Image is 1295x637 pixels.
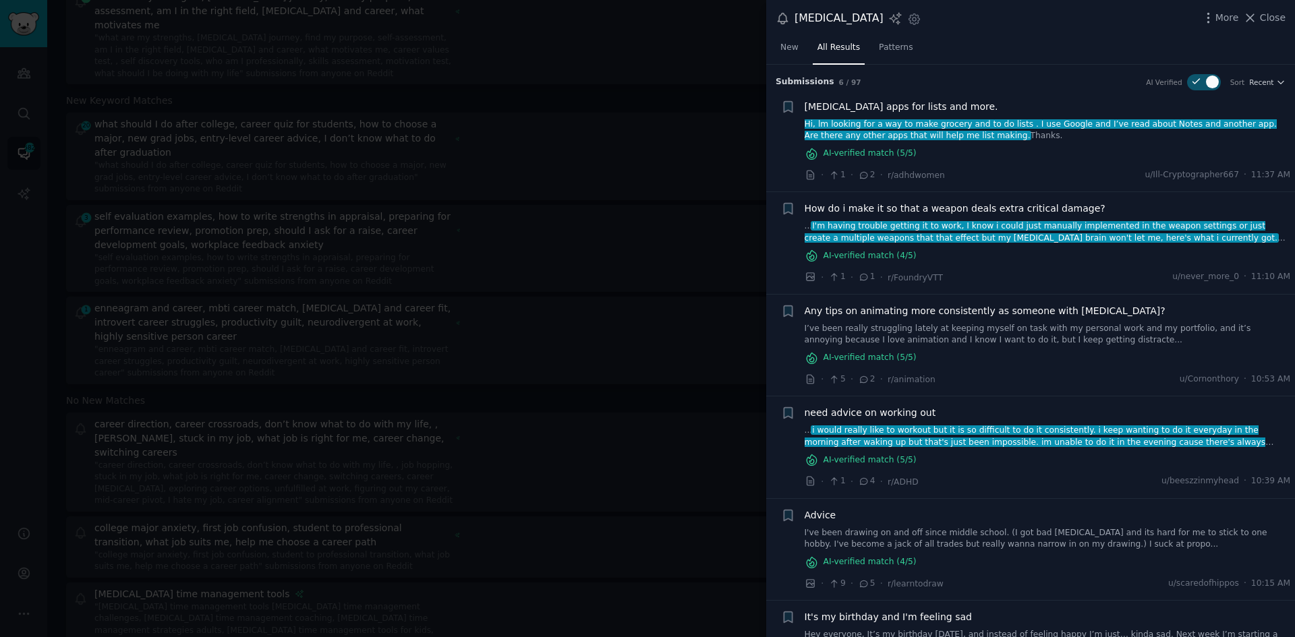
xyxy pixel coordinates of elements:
[888,171,945,180] span: r/adhdwomen
[1180,373,1239,386] span: u/Cornonthory
[805,610,972,624] a: It's my birthday and I'm feeling sad
[824,250,917,262] span: AI-verified match ( 4 /5)
[880,475,883,489] span: ·
[858,169,875,181] span: 2
[1244,271,1246,283] span: ·
[888,477,919,487] span: r/ADHD
[880,270,883,284] span: ·
[1230,78,1245,87] div: Sort
[880,168,883,182] span: ·
[1260,11,1286,25] span: Close
[1249,78,1273,87] span: Recent
[803,119,1277,141] span: Hi, lm looking for a way to make grocery and to do lists . I use Google and I’ve read about Notes...
[824,148,917,160] span: AI-verified match ( 5 /5)
[851,168,853,182] span: ·
[828,475,845,487] span: 1
[821,168,824,182] span: ·
[839,78,861,86] span: 6 / 97
[817,42,860,54] span: All Results
[1168,578,1239,590] span: u/scaredofhippos
[776,76,834,88] span: Submission s
[1249,78,1286,87] button: Recent
[805,119,1291,142] a: Hi, lm looking for a way to make grocery and to do lists . I use Google and I’ve read about Notes...
[1172,271,1239,283] span: u/never_more_0
[1215,11,1239,25] span: More
[880,576,883,590] span: ·
[824,352,917,364] span: AI-verified match ( 5 /5)
[1251,169,1290,181] span: 11:37 AM
[805,323,1291,346] a: I’ve been really struggling lately at keeping myself on task with my personal work and my portfol...
[821,475,824,489] span: ·
[805,304,1165,318] a: Any tips on animating more consistently as someone with [MEDICAL_DATA]?
[805,220,1291,244] a: ...I'm having trouble getting it to work, I know i could just manually implemented in the weapon ...
[851,475,853,489] span: ·
[1244,169,1246,181] span: ·
[824,556,917,568] span: AI-verified match ( 4 /5)
[828,169,845,181] span: 1
[821,270,824,284] span: ·
[1244,475,1246,487] span: ·
[813,37,865,65] a: All Results
[805,527,1291,551] a: I've been drawing on and off since middle school. (I got bad [MEDICAL_DATA] and its hard for me t...
[1201,11,1239,25] button: More
[888,375,936,384] span: r/animation
[858,271,875,283] span: 1
[795,10,884,27] div: [MEDICAL_DATA]
[805,221,1279,243] span: I'm having trouble getting it to work, I know i could just manually implemented in the weapon set...
[879,42,913,54] span: Patterns
[858,373,875,386] span: 2
[828,271,845,283] span: 1
[1251,475,1290,487] span: 10:39 AM
[805,406,936,420] a: need advice on working out
[805,425,1291,448] a: ...i would really like to workout but it is so difficult to do it consistently. i keep wanting to...
[805,508,836,522] a: Advice
[888,579,944,588] span: r/learntodraw
[1251,373,1290,386] span: 10:53 AM
[805,202,1105,216] a: How do i make it so that a weapon deals extra critical damage?
[1244,373,1246,386] span: ·
[851,270,853,284] span: ·
[780,42,799,54] span: New
[1145,169,1238,181] span: u/Ill-Cryptographer667
[880,372,883,386] span: ·
[1244,578,1246,590] span: ·
[888,273,943,282] span: r/FoundryVTT
[1146,78,1182,87] div: AI Verified
[1243,11,1286,25] button: Close
[805,100,998,114] a: [MEDICAL_DATA] apps for lists and more.
[824,454,917,466] span: AI-verified match ( 5 /5)
[828,373,845,386] span: 5
[805,425,1277,471] span: i would really like to workout but it is so difficult to do it consistently. i keep wanting to do...
[1251,578,1290,590] span: 10:15 AM
[851,372,853,386] span: ·
[874,37,917,65] a: Patterns
[851,576,853,590] span: ·
[821,372,824,386] span: ·
[821,576,824,590] span: ·
[776,37,803,65] a: New
[858,578,875,590] span: 5
[828,578,845,590] span: 9
[858,475,875,487] span: 4
[1251,271,1290,283] span: 11:10 AM
[1161,475,1239,487] span: u/beeszzinmyhead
